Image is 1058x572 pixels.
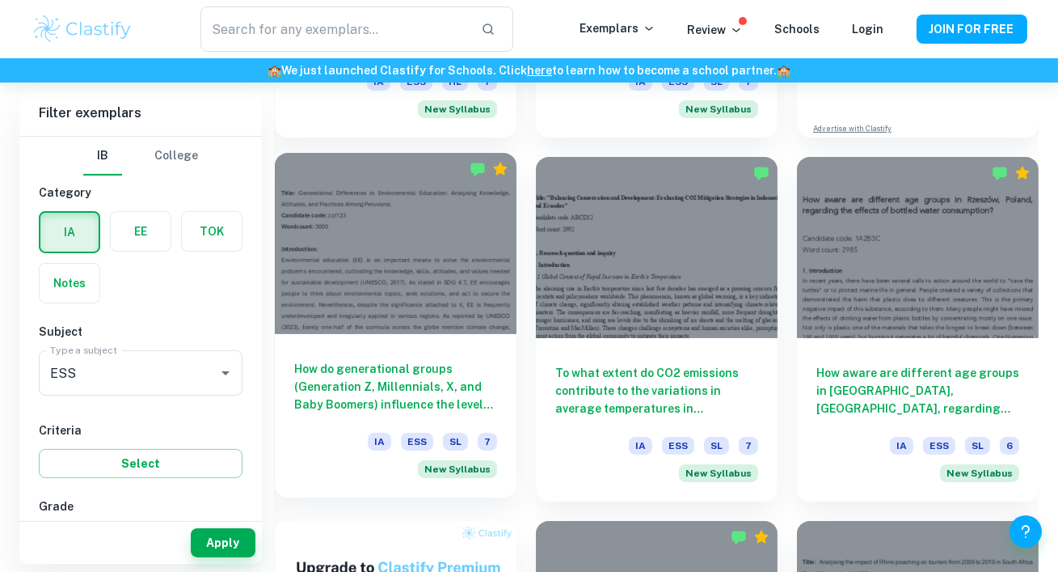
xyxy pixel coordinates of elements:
button: Select [39,449,242,478]
span: New Syllabus [679,100,758,118]
span: IA [368,433,391,451]
button: JOIN FOR FREE [917,15,1027,44]
h6: Filter exemplars [19,91,262,136]
span: 7 [478,433,497,451]
button: IB [83,137,122,176]
a: How do generational groups (Generation Z, Millennials, X, and Baby Boomers) influence the level o... [275,157,516,502]
a: Advertise with Clastify [813,123,892,134]
h6: Grade [39,498,242,515]
a: To what extent do CO2 emissions contribute to the variations in average temperatures in [GEOGRAPH... [536,157,778,502]
span: 6 [1000,437,1019,455]
button: IA [40,213,99,252]
input: Search for any exemplars... [200,6,467,52]
span: ESS [662,437,694,455]
span: IA [629,437,652,455]
a: Login [853,23,884,36]
div: Premium [753,529,769,545]
span: SL [443,433,468,451]
span: New Syllabus [418,460,497,478]
img: Marked [753,165,769,181]
p: Review [688,21,743,39]
h6: How aware are different age groups in [GEOGRAPHIC_DATA], [GEOGRAPHIC_DATA], regarding the effects... [816,364,1019,417]
span: 7 [739,437,758,455]
button: Apply [191,528,255,557]
span: New Syllabus [940,464,1019,482]
button: Help and Feedback [1010,515,1042,548]
img: Marked [992,165,1008,181]
span: ESS [401,433,433,451]
p: Exemplars [580,19,655,37]
div: Filter type choice [83,137,198,176]
img: Marked [470,161,486,177]
div: Starting from the May 2026 session, the ESS IA requirements have changed. We created this exempla... [418,460,497,478]
span: New Syllabus [679,464,758,482]
img: Marked [731,529,747,545]
div: Starting from the May 2026 session, the ESS IA requirements have changed. We created this exempla... [679,464,758,482]
div: Premium [492,161,508,177]
span: New Syllabus [418,100,497,118]
h6: Subject [39,323,242,341]
button: Notes [40,264,99,303]
button: College [154,137,198,176]
div: Starting from the May 2026 session, the ESS IA requirements have changed. We created this exempla... [940,464,1019,482]
button: Open [214,362,237,384]
span: 🏫 [777,64,790,77]
h6: Criteria [39,422,242,439]
span: SL [704,437,729,455]
span: 🏫 [268,64,281,77]
h6: How do generational groups (Generation Z, Millennials, X, and Baby Boomers) influence the level o... [294,360,497,413]
label: Type a subject [50,343,117,357]
img: Clastify logo [32,13,134,45]
span: ESS [923,437,955,455]
a: How aware are different age groups in [GEOGRAPHIC_DATA], [GEOGRAPHIC_DATA], regarding the effects... [797,157,1039,502]
span: IA [890,437,913,455]
a: Schools [775,23,820,36]
span: SL [965,437,990,455]
h6: Category [39,184,242,201]
div: Starting from the May 2026 session, the ESS IA requirements have changed. We created this exempla... [418,100,497,118]
button: TOK [182,212,242,251]
a: here [527,64,552,77]
h6: We just launched Clastify for Schools. Click to learn how to become a school partner. [3,61,1055,79]
h6: To what extent do CO2 emissions contribute to the variations in average temperatures in [GEOGRAPH... [555,364,758,417]
div: Starting from the May 2026 session, the ESS IA requirements have changed. We created this exempla... [679,100,758,118]
button: EE [111,212,171,251]
div: Premium [1014,165,1031,181]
